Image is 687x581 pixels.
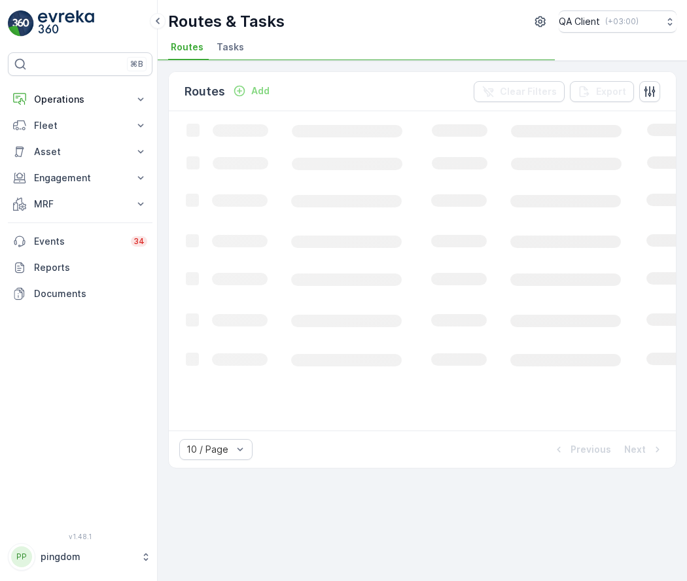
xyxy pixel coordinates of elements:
button: Next [623,442,665,457]
span: Routes [171,41,203,54]
button: Engagement [8,165,152,191]
button: Export [570,81,634,102]
span: Tasks [217,41,244,54]
button: Clear Filters [474,81,565,102]
p: ⌘B [130,59,143,69]
p: Operations [34,93,126,106]
img: logo_light-DOdMpM7g.png [38,10,94,37]
p: Add [251,84,270,97]
p: Asset [34,145,126,158]
button: Asset [8,139,152,165]
div: PP [11,546,32,567]
img: logo [8,10,34,37]
button: QA Client(+03:00) [559,10,677,33]
p: Routes & Tasks [168,11,285,32]
p: Reports [34,261,147,274]
button: PPpingdom [8,543,152,571]
p: Clear Filters [500,85,557,98]
a: Reports [8,255,152,281]
p: 34 [133,236,145,247]
button: Add [228,83,275,99]
button: Operations [8,86,152,113]
p: Events [34,235,123,248]
a: Events34 [8,228,152,255]
button: MRF [8,191,152,217]
p: Previous [571,443,611,456]
span: v 1.48.1 [8,533,152,540]
p: ( +03:00 ) [605,16,639,27]
p: QA Client [559,15,600,28]
p: Engagement [34,171,126,185]
p: Next [624,443,646,456]
p: MRF [34,198,126,211]
p: Fleet [34,119,126,132]
button: Fleet [8,113,152,139]
p: Export [596,85,626,98]
button: Previous [551,442,612,457]
a: Documents [8,281,152,307]
p: pingdom [41,550,134,563]
p: Documents [34,287,147,300]
p: Routes [185,82,225,101]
